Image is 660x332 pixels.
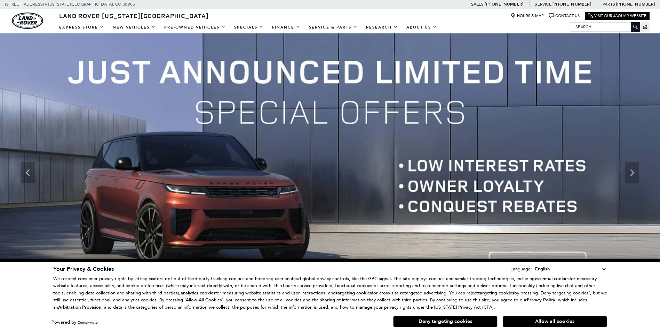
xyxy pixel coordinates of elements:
[510,267,532,271] div: Language:
[527,297,555,303] u: Privacy Policy
[535,2,551,7] span: Service
[230,21,268,33] a: Specials
[471,2,484,7] span: Sales
[485,1,523,7] a: [PHONE_NUMBER]
[55,21,109,33] a: EXPRESS STORE
[527,297,555,302] a: Privacy Policy
[21,162,35,183] div: Previous
[362,21,402,33] a: Research
[55,21,442,33] nav: Main Navigation
[570,23,640,31] input: Search
[402,21,442,33] a: About Us
[109,21,160,33] a: New Vehicles
[336,290,372,296] strong: targeting cookies
[393,316,498,327] button: Deny targeting cookies
[12,13,43,29] a: land-rover
[58,304,101,310] strong: Arbitration Provision
[533,265,607,273] select: Language Select
[305,21,362,33] a: Service & Parts
[181,290,215,296] strong: analytics cookies
[335,283,372,289] strong: functional cookies
[55,11,213,20] a: Land Rover [US_STATE][GEOGRAPHIC_DATA]
[625,162,639,183] div: Next
[503,316,607,327] button: Allow all cookies
[53,265,114,273] span: Your Privacy & Cookies
[535,276,570,282] strong: essential cookies
[268,21,305,33] a: Finance
[478,290,514,296] strong: targeting cookies
[78,320,98,325] a: ComplyAuto
[616,1,655,7] a: [PHONE_NUMBER]
[160,21,230,33] a: Pre-Owned Vehicles
[511,13,544,18] a: Hours & Map
[549,13,580,18] a: Contact Us
[53,275,607,311] p: We respect consumer privacy rights by letting visitors opt out of third-party tracking cookies an...
[12,13,43,29] img: Land Rover
[51,320,98,325] div: Powered by
[552,1,591,7] a: [PHONE_NUMBER]
[588,13,646,18] a: Visit Our Jaguar Website
[603,2,615,7] span: Parts
[5,2,135,7] a: [STREET_ADDRESS] • [US_STATE][GEOGRAPHIC_DATA], CO 80905
[59,11,209,20] span: Land Rover [US_STATE][GEOGRAPHIC_DATA]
